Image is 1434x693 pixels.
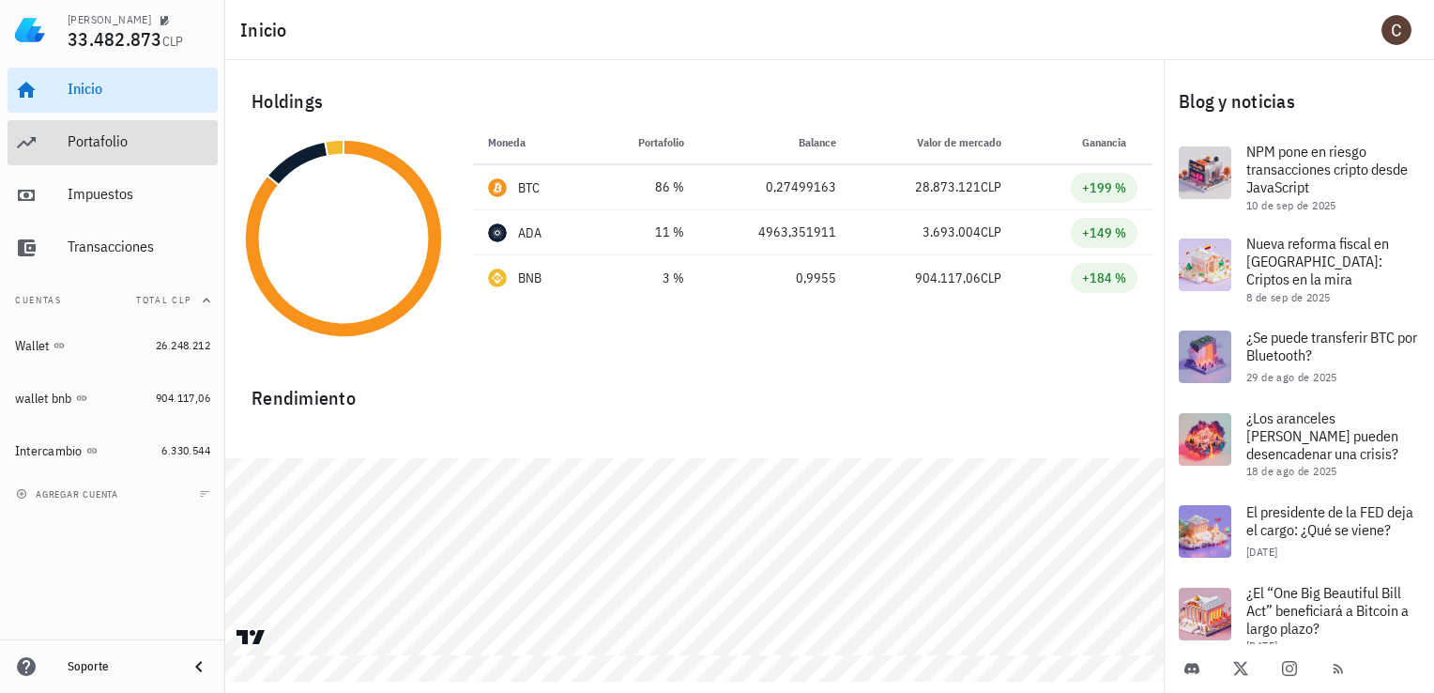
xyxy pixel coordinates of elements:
div: +184 % [1082,269,1126,287]
th: Moneda [473,120,592,165]
div: Inicio [68,80,210,98]
span: [DATE] [1246,545,1277,559]
span: 904.117,06 [915,269,981,286]
div: ADA [518,223,542,242]
div: BTC [518,178,541,197]
div: 0,9955 [714,269,836,288]
div: wallet bnb [15,391,72,407]
span: 26.248.212 [156,338,210,352]
div: Intercambio [15,443,83,459]
a: Transacciones [8,225,218,270]
span: 10 de sep de 2025 [1246,198,1336,212]
span: 29 de ago de 2025 [1246,370,1337,384]
th: Balance [699,120,851,165]
span: El presidente de la FED deja el cargo: ¿Qué se viene? [1246,502,1413,539]
button: CuentasTotal CLP [8,278,218,323]
a: Impuestos [8,173,218,218]
div: Soporte [68,659,173,674]
div: Holdings [236,71,1152,131]
span: Total CLP [136,294,191,306]
a: ¿El “One Big Beautiful Bill Act” beneficiará a Bitcoin a largo plazo? [DATE] [1164,573,1434,665]
div: Rendimiento [236,368,1152,413]
span: 18 de ago de 2025 [1246,464,1337,478]
span: 6.330.544 [161,443,210,457]
span: 28.873.121 [915,178,981,195]
div: BNB [518,269,542,287]
span: 33.482.873 [68,26,162,52]
div: Blog y noticias [1164,71,1434,131]
span: 8 de sep de 2025 [1246,290,1330,304]
div: BTC-icon [488,178,507,197]
a: NPM pone en riesgo transacciones cripto desde JavaScript 10 de sep de 2025 [1164,131,1434,223]
div: +149 % [1082,223,1126,242]
div: 86 % [607,177,684,197]
span: Nueva reforma fiscal en [GEOGRAPHIC_DATA]: Criptos en la mira [1246,234,1389,288]
span: Ganancia [1082,135,1137,149]
span: ¿El “One Big Beautiful Bill Act” beneficiará a Bitcoin a largo plazo? [1246,583,1409,638]
div: [PERSON_NAME] [68,12,151,27]
span: CLP [162,33,184,50]
span: agregar cuenta [20,488,118,500]
div: Transacciones [68,238,210,255]
h1: Inicio [240,15,295,45]
a: Portafolio [8,120,218,165]
div: 11 % [607,223,684,242]
div: BNB-icon [488,269,507,287]
div: Wallet [15,338,50,354]
button: agregar cuenta [11,485,127,503]
span: ¿Los aranceles [PERSON_NAME] pueden desencadenar una crisis? [1246,408,1398,463]
a: ¿Los aranceles [PERSON_NAME] pueden desencadenar una crisis? 18 de ago de 2025 [1164,398,1434,490]
th: Portafolio [592,120,699,165]
a: Charting by TradingView [235,628,267,646]
div: 0,27499163 [714,177,836,197]
a: ¿Se puede transferir BTC por Bluetooth? 29 de ago de 2025 [1164,316,1434,398]
div: 3 % [607,269,684,288]
img: LedgiFi [15,15,45,45]
span: 3.693.004 [923,223,981,240]
span: 904.117,06 [156,391,210,405]
span: CLP [981,269,1001,286]
a: El presidente de la FED deja el cargo: ¿Qué se viene? [DATE] [1164,490,1434,573]
a: Inicio [8,68,218,113]
a: wallet bnb 904.117,06 [8,376,218,421]
div: +199 % [1082,178,1126,197]
div: 4963,351911 [714,223,836,242]
div: avatar [1381,15,1411,45]
a: Intercambio 6.330.544 [8,428,218,473]
span: CLP [981,223,1001,240]
th: Valor de mercado [851,120,1015,165]
span: ¿Se puede transferir BTC por Bluetooth? [1246,328,1417,364]
span: CLP [981,178,1001,195]
div: Portafolio [68,132,210,150]
div: Impuestos [68,185,210,203]
span: NPM pone en riesgo transacciones cripto desde JavaScript [1246,142,1408,196]
a: Wallet 26.248.212 [8,323,218,368]
a: Nueva reforma fiscal en [GEOGRAPHIC_DATA]: Criptos en la mira 8 de sep de 2025 [1164,223,1434,316]
div: ADA-icon [488,223,507,242]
